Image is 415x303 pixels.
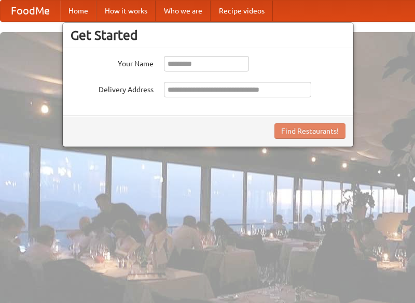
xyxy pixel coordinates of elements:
a: Home [60,1,96,21]
h3: Get Started [71,27,345,43]
label: Your Name [71,56,154,69]
a: FoodMe [1,1,60,21]
button: Find Restaurants! [274,123,345,139]
a: Who we are [156,1,211,21]
label: Delivery Address [71,82,154,95]
a: Recipe videos [211,1,273,21]
a: How it works [96,1,156,21]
